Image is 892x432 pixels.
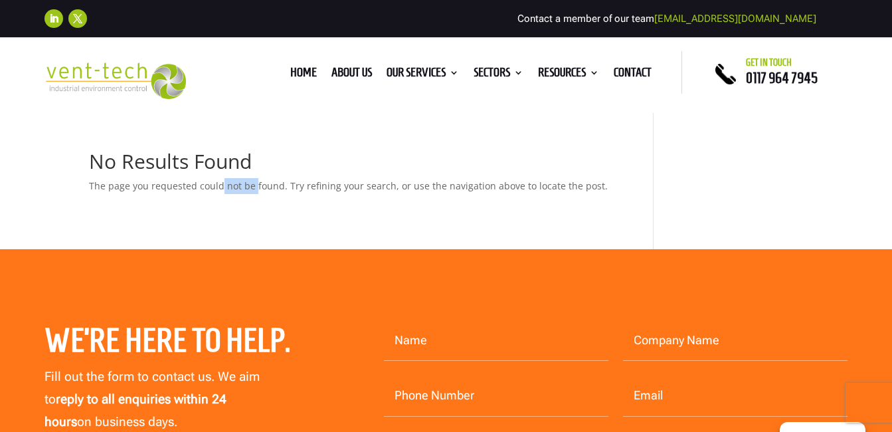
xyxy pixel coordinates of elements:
[614,68,652,82] a: Contact
[623,320,847,362] input: Company Name
[77,414,177,429] span: on business days.
[290,68,317,82] a: Home
[45,9,63,28] a: Follow on LinkedIn
[45,62,186,99] img: 2023-09-27T08_35_16.549ZVENT-TECH---Clear-background
[654,13,816,25] a: [EMAIL_ADDRESS][DOMAIN_NAME]
[384,376,608,417] input: Phone Number
[538,68,599,82] a: Resources
[89,152,614,178] h1: No Results Found
[89,178,614,194] p: The page you requested could not be found. Try refining your search, or use the navigation above ...
[387,68,459,82] a: Our Services
[45,391,226,429] strong: reply to all enquiries within 24 hours
[331,68,372,82] a: About us
[68,9,87,28] a: Follow on X
[45,369,260,407] span: Fill out the form to contact us. We aim to
[45,320,321,367] h2: We’re here to help.
[623,376,847,417] input: Email
[474,68,523,82] a: Sectors
[746,57,792,68] span: Get in touch
[746,70,818,86] a: 0117 964 7945
[517,13,816,25] span: Contact a member of our team
[384,320,608,362] input: Name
